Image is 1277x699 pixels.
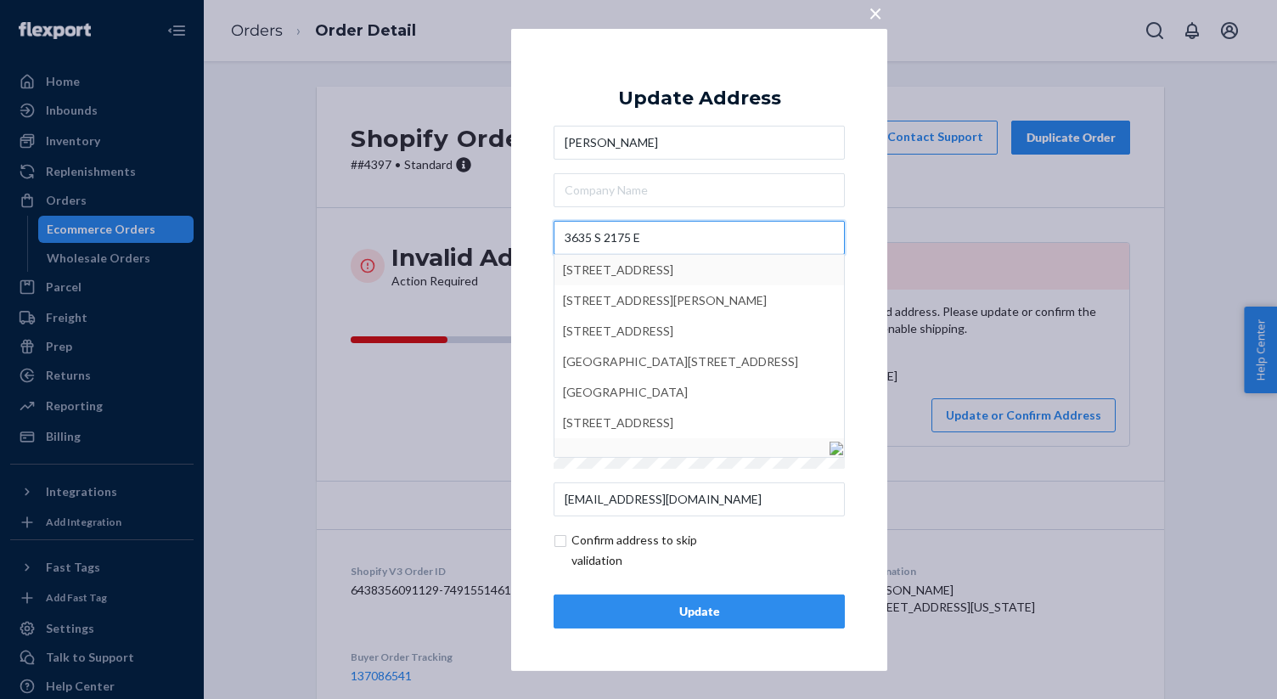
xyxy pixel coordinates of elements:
[554,173,845,207] input: Company Name
[830,442,843,455] img: [object%20Module]
[563,316,835,347] div: [STREET_ADDRESS]
[568,603,830,620] div: Update
[563,347,835,408] div: [GEOGRAPHIC_DATA][STREET_ADDRESS][GEOGRAPHIC_DATA]
[563,255,835,285] div: [STREET_ADDRESS]
[554,126,845,160] input: First & Last Name
[563,408,835,438] div: [STREET_ADDRESS]
[554,595,845,629] button: Update
[563,285,835,316] div: [STREET_ADDRESS][PERSON_NAME]
[554,482,845,516] input: Email (Only Required for International)
[554,221,845,255] input: [STREET_ADDRESS][STREET_ADDRESS][PERSON_NAME][STREET_ADDRESS][GEOGRAPHIC_DATA][STREET_ADDRESS][GE...
[618,87,781,108] div: Update Address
